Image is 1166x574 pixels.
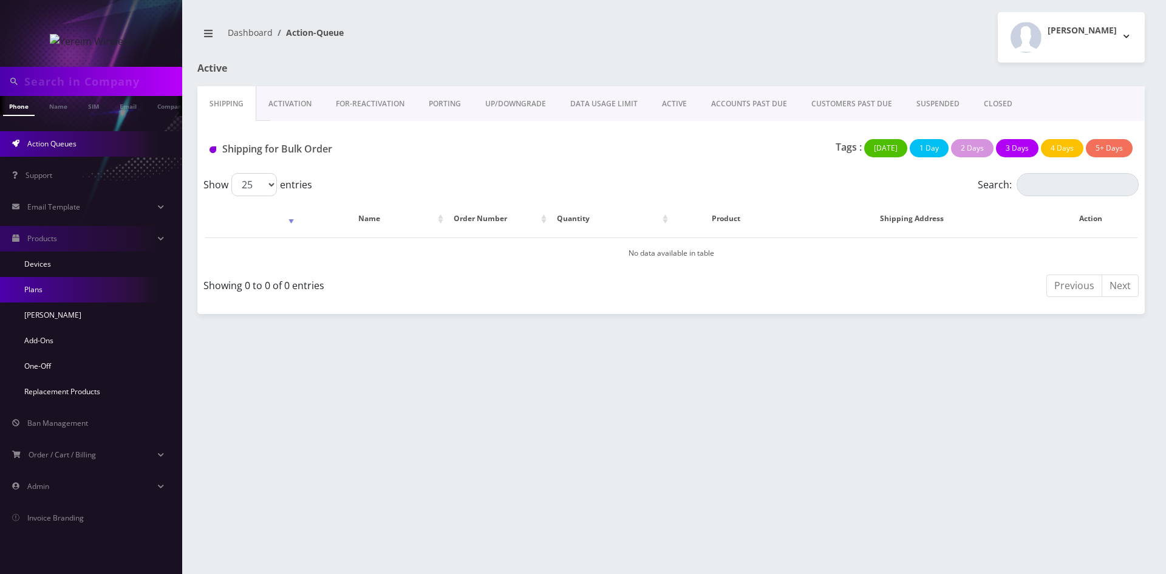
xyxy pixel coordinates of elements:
[417,86,473,121] a: PORTING
[1046,275,1102,297] a: Previous
[203,173,312,196] label: Show entries
[27,513,84,523] span: Invoice Branding
[256,86,324,121] a: Activation
[1017,173,1139,196] input: Search:
[114,96,143,115] a: Email
[1041,139,1083,157] button: 4 Days
[996,139,1038,157] button: 3 Days
[1102,275,1139,297] a: Next
[864,139,907,157] button: [DATE]
[82,96,105,115] a: SIM
[27,202,80,212] span: Email Template
[27,233,57,244] span: Products
[26,170,52,180] span: Support
[551,201,671,236] th: Quantity: activate to sort column ascending
[298,201,446,236] th: Name: activate to sort column ascending
[27,418,88,428] span: Ban Management
[50,34,133,49] img: Yereim Wireless
[972,86,1025,121] a: CLOSED
[27,138,77,149] span: Action Queues
[197,86,256,121] a: Shipping
[203,273,662,293] div: Showing 0 to 0 of 0 entries
[836,140,862,154] p: Tags :
[3,96,35,116] a: Phone
[998,12,1145,63] button: [PERSON_NAME]
[1086,139,1133,157] button: 5+ Days
[197,20,662,55] nav: breadcrumb
[672,201,780,236] th: Product
[324,86,417,121] a: FOR-REActivation
[699,86,799,121] a: ACCOUNTS PAST DUE
[197,63,501,74] h1: Active
[27,481,49,491] span: Admin
[978,173,1139,196] label: Search:
[210,146,216,153] img: Shipping for Bulk Order
[228,27,273,38] a: Dashboard
[951,139,994,157] button: 2 Days
[1048,26,1117,36] h2: [PERSON_NAME]
[650,86,699,121] a: ACTIVE
[29,449,96,460] span: Order / Cart / Billing
[210,143,505,155] h1: Shipping for Bulk Order
[473,86,558,121] a: UP/DOWNGRADE
[231,173,277,196] select: Showentries
[1043,201,1137,236] th: Action
[904,86,972,121] a: SUSPENDED
[43,96,73,115] a: Name
[782,201,1042,236] th: Shipping Address
[151,96,192,115] a: Company
[205,237,1137,268] td: No data available in table
[24,70,179,93] input: Search in Company
[558,86,650,121] a: DATA USAGE LIMIT
[910,139,949,157] button: 1 Day
[799,86,904,121] a: CUSTOMERS PAST DUE
[205,201,297,236] th: : activate to sort column ascending
[273,26,344,39] li: Action-Queue
[448,201,550,236] th: Order Number: activate to sort column ascending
